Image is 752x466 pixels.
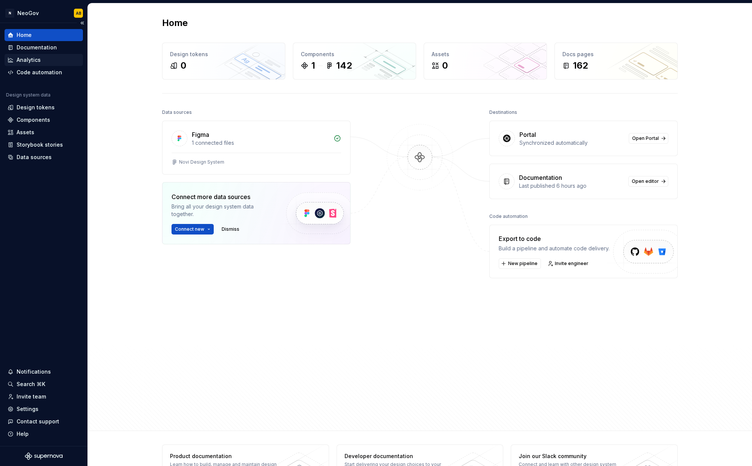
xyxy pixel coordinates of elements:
span: Open editor [632,178,659,184]
button: Connect new [172,224,214,235]
div: Portal [519,130,536,139]
div: 1 [311,60,315,72]
div: Components [301,51,408,58]
span: New pipeline [508,261,538,267]
a: Assets [5,126,83,138]
div: Help [17,430,29,438]
div: Notifications [17,368,51,376]
div: Settings [17,405,38,413]
div: Figma [192,130,209,139]
span: Open Portal [632,135,659,141]
div: Connect more data sources [172,192,273,201]
div: 1 connected files [192,139,329,147]
div: Bring all your design system data together. [172,203,273,218]
div: Export to code [499,234,610,243]
div: Contact support [17,418,59,425]
a: Settings [5,403,83,415]
div: Invite team [17,393,46,400]
div: Assets [17,129,34,136]
a: Figma1 connected filesNovi Design System [162,121,351,175]
div: 0 [181,60,186,72]
span: Connect new [175,226,204,232]
a: Design tokens [5,101,83,113]
a: Open editor [628,176,668,187]
div: Join our Slack community [519,452,628,460]
a: Components [5,114,83,126]
span: Dismiss [222,226,239,232]
a: Assets0 [424,43,547,80]
div: Design tokens [17,104,55,111]
div: Docs pages [562,51,670,58]
button: Search ⌘K [5,378,83,390]
button: Dismiss [218,224,243,235]
div: 162 [573,60,588,72]
div: Data sources [162,107,192,118]
a: Docs pages162 [554,43,678,80]
div: Product documentation [170,452,280,460]
div: Destinations [489,107,517,118]
a: Home [5,29,83,41]
div: Data sources [17,153,52,161]
a: Invite team [5,391,83,403]
div: Synchronized automatically [519,139,624,147]
button: NNeoGovAB [2,5,86,21]
a: Invite engineer [545,258,592,269]
div: AB [76,10,81,16]
a: Code automation [5,66,83,78]
div: Code automation [489,211,528,222]
span: Invite engineer [555,261,588,267]
div: Documentation [17,44,57,51]
h2: Home [162,17,188,29]
div: Search ⌘K [17,380,45,388]
div: Storybook stories [17,141,63,149]
div: Home [17,31,32,39]
a: Components1142 [293,43,416,80]
button: Notifications [5,366,83,378]
a: Documentation [5,41,83,54]
a: Data sources [5,151,83,163]
button: New pipeline [499,258,541,269]
div: 0 [442,60,448,72]
div: Last published 6 hours ago [519,182,624,190]
div: 142 [336,60,352,72]
div: NeoGov [17,9,39,17]
div: Build a pipeline and automate code delivery. [499,245,610,252]
a: Analytics [5,54,83,66]
svg: Supernova Logo [25,452,63,460]
button: Help [5,428,83,440]
div: Novi Design System [179,159,224,165]
div: Documentation [519,173,562,182]
div: Assets [432,51,539,58]
button: Contact support [5,415,83,428]
div: Analytics [17,56,41,64]
a: Storybook stories [5,139,83,151]
div: Design tokens [170,51,277,58]
div: Code automation [17,69,62,76]
button: Collapse sidebar [77,18,87,28]
div: Design system data [6,92,51,98]
div: N [5,9,14,18]
div: Developer documentation [345,452,454,460]
a: Design tokens0 [162,43,285,80]
a: Open Portal [629,133,668,144]
div: Components [17,116,50,124]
